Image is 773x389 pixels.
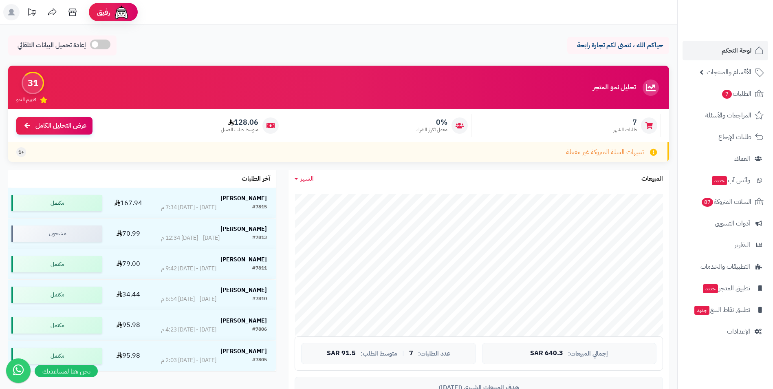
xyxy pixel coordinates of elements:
a: لوحة التحكم [683,41,768,60]
span: تقييم النمو [16,96,36,103]
a: تحديثات المنصة [22,4,42,22]
h3: آخر الطلبات [242,175,270,183]
div: #7810 [252,295,267,303]
span: جديد [712,176,727,185]
div: مشحون [11,225,102,242]
strong: [PERSON_NAME] [220,255,267,264]
div: [DATE] - [DATE] 12:34 م [161,234,220,242]
span: إعادة تحميل البيانات التلقائي [18,41,86,50]
span: متوسط طلب العميل [221,126,258,133]
td: 34.44 [105,280,152,310]
a: السلات المتروكة87 [683,192,768,212]
a: وآتس آبجديد [683,170,768,190]
span: الإعدادات [727,326,750,337]
span: لوحة التحكم [722,45,751,56]
span: 0% [416,118,447,127]
a: أدوات التسويق [683,214,768,233]
div: مكتمل [11,317,102,334]
div: [DATE] - [DATE] 7:34 م [161,203,216,212]
a: الشهر [295,174,314,183]
td: 70.99 [105,219,152,249]
strong: [PERSON_NAME] [220,225,267,233]
span: +1 [18,149,24,156]
span: جديد [703,284,718,293]
div: مكتمل [11,195,102,211]
a: عرض التحليل الكامل [16,117,92,135]
span: طلبات الإرجاع [718,131,751,143]
span: المراجعات والأسئلة [705,110,751,121]
strong: [PERSON_NAME] [220,286,267,294]
div: مكتمل [11,287,102,303]
span: الطلبات [721,88,751,99]
span: أدوات التسويق [715,218,750,229]
td: 167.94 [105,188,152,218]
td: 95.98 [105,310,152,340]
span: عدد الطلبات: [418,350,450,357]
strong: [PERSON_NAME] [220,316,267,325]
strong: [PERSON_NAME] [220,347,267,356]
div: [DATE] - [DATE] 6:54 م [161,295,216,303]
span: عرض التحليل الكامل [35,121,86,130]
span: التقارير [735,239,750,251]
a: تطبيق المتجرجديد [683,278,768,298]
span: متوسط الطلب: [361,350,397,357]
span: تطبيق المتجر [702,283,750,294]
div: #7815 [252,203,267,212]
span: إجمالي المبيعات: [568,350,608,357]
a: الإعدادات [683,322,768,341]
span: تطبيق نقاط البيع [694,304,750,316]
span: تنبيهات السلة المتروكة غير مفعلة [566,148,644,157]
div: [DATE] - [DATE] 2:03 م [161,356,216,365]
span: العملاء [734,153,750,164]
div: #7806 [252,326,267,334]
div: [DATE] - [DATE] 9:42 م [161,265,216,273]
strong: [PERSON_NAME] [220,194,267,203]
h3: تحليل نمو المتجر [593,84,636,91]
div: #7805 [252,356,267,365]
div: [DATE] - [DATE] 4:23 م [161,326,216,334]
span: 7 [722,90,732,99]
div: مكتمل [11,256,102,272]
span: الأقسام والمنتجات [707,66,751,78]
span: التطبيقات والخدمات [700,261,750,272]
span: 7 [613,118,637,127]
td: 79.00 [105,249,152,279]
span: 87 [702,198,713,207]
div: #7813 [252,234,267,242]
span: رفيق [97,7,110,17]
div: #7811 [252,265,267,273]
span: 91.5 SAR [327,350,356,357]
a: تطبيق نقاط البيعجديد [683,300,768,320]
span: الشهر [300,174,314,183]
span: 7 [409,350,413,357]
span: السلات المتروكة [701,196,751,208]
span: 640.3 SAR [530,350,563,357]
a: التقارير [683,235,768,255]
a: المراجعات والأسئلة [683,106,768,125]
img: ai-face.png [113,4,130,20]
span: 128.06 [221,118,258,127]
td: 95.98 [105,341,152,371]
a: العملاء [683,149,768,168]
a: التطبيقات والخدمات [683,257,768,276]
span: معدل تكرار الشراء [416,126,447,133]
span: طلبات الشهر [613,126,637,133]
h3: المبيعات [641,175,663,183]
p: حياكم الله ، نتمنى لكم تجارة رابحة [573,41,663,50]
div: مكتمل [11,348,102,364]
span: جديد [694,306,709,315]
a: طلبات الإرجاع [683,127,768,147]
a: الطلبات7 [683,84,768,104]
span: وآتس آب [711,175,750,186]
span: | [402,350,404,356]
